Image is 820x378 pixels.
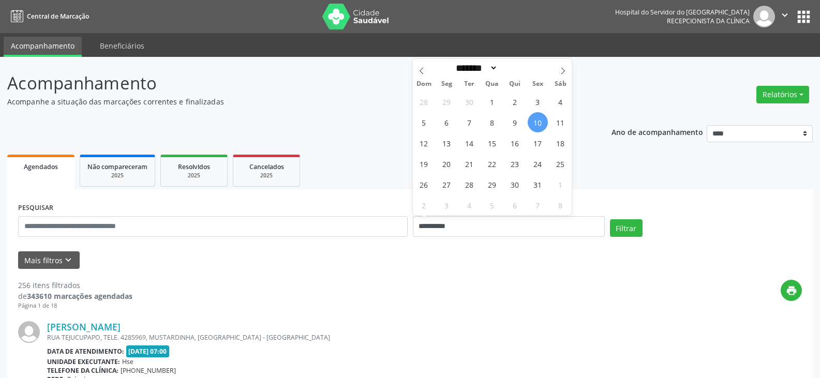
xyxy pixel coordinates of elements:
[435,81,458,87] span: Seg
[121,366,176,375] span: [PHONE_NUMBER]
[549,81,572,87] span: Sáb
[249,162,284,171] span: Cancelados
[18,200,53,216] label: PESQUISAR
[7,96,571,107] p: Acompanhe a situação das marcações correntes e finalizadas
[7,70,571,96] p: Acompanhamento
[482,195,502,215] span: Novembro 5, 2025
[4,37,82,57] a: Acompanhamento
[47,357,120,366] b: Unidade executante:
[786,285,797,296] i: print
[753,6,775,27] img: img
[550,133,571,153] span: Outubro 18, 2025
[87,162,147,171] span: Não compareceram
[781,280,802,301] button: print
[24,162,58,171] span: Agendados
[122,357,133,366] span: Hse
[47,347,124,356] b: Data de atendimento:
[505,174,525,194] span: Outubro 30, 2025
[27,291,132,301] strong: 343610 marcações agendadas
[505,154,525,174] span: Outubro 23, 2025
[459,92,480,112] span: Setembro 30, 2025
[458,81,481,87] span: Ter
[437,112,457,132] span: Outubro 6, 2025
[437,195,457,215] span: Novembro 3, 2025
[505,195,525,215] span: Novembro 6, 2025
[437,154,457,174] span: Outubro 20, 2025
[18,251,80,269] button: Mais filtroskeyboard_arrow_down
[18,301,132,310] div: Página 1 de 18
[505,112,525,132] span: Outubro 9, 2025
[550,154,571,174] span: Outubro 25, 2025
[47,366,118,375] b: Telefone da clínica:
[459,174,480,194] span: Outubro 28, 2025
[414,92,434,112] span: Setembro 28, 2025
[482,174,502,194] span: Outubro 29, 2025
[437,133,457,153] span: Outubro 13, 2025
[550,92,571,112] span: Outubro 4, 2025
[47,333,647,342] div: RUA TEJUCUPAPO, TELE. 4285969, MUSTARDINHA, [GEOGRAPHIC_DATA] - [GEOGRAPHIC_DATA]
[453,63,498,73] select: Month
[437,92,457,112] span: Setembro 29, 2025
[63,254,74,266] i: keyboard_arrow_down
[505,92,525,112] span: Outubro 2, 2025
[775,6,795,27] button: 
[414,133,434,153] span: Outubro 12, 2025
[414,112,434,132] span: Outubro 5, 2025
[482,112,502,132] span: Outubro 8, 2025
[481,81,503,87] span: Qua
[610,219,643,237] button: Filtrar
[795,8,813,26] button: apps
[528,133,548,153] span: Outubro 17, 2025
[414,195,434,215] span: Novembro 2, 2025
[413,81,436,87] span: Dom
[7,8,89,25] a: Central de Marcação
[437,174,457,194] span: Outubro 27, 2025
[550,174,571,194] span: Novembro 1, 2025
[168,172,220,179] div: 2025
[528,92,548,112] span: Outubro 3, 2025
[414,174,434,194] span: Outubro 26, 2025
[47,321,121,332] a: [PERSON_NAME]
[27,12,89,21] span: Central de Marcação
[615,8,750,17] div: Hospital do Servidor do [GEOGRAPHIC_DATA]
[528,154,548,174] span: Outubro 24, 2025
[482,154,502,174] span: Outubro 22, 2025
[756,86,809,103] button: Relatórios
[87,172,147,179] div: 2025
[18,280,132,291] div: 256 itens filtrados
[178,162,210,171] span: Resolvidos
[414,154,434,174] span: Outubro 19, 2025
[18,291,132,301] div: de
[667,17,750,25] span: Recepcionista da clínica
[459,133,480,153] span: Outubro 14, 2025
[528,174,548,194] span: Outubro 31, 2025
[505,133,525,153] span: Outubro 16, 2025
[459,195,480,215] span: Novembro 4, 2025
[459,112,480,132] span: Outubro 7, 2025
[498,63,532,73] input: Year
[18,321,40,343] img: img
[503,81,526,87] span: Qui
[550,112,571,132] span: Outubro 11, 2025
[459,154,480,174] span: Outubro 21, 2025
[482,133,502,153] span: Outubro 15, 2025
[93,37,152,55] a: Beneficiários
[482,92,502,112] span: Outubro 1, 2025
[612,125,703,138] p: Ano de acompanhamento
[779,9,791,21] i: 
[126,345,170,357] span: [DATE] 07:00
[526,81,549,87] span: Sex
[550,195,571,215] span: Novembro 8, 2025
[528,112,548,132] span: Outubro 10, 2025
[528,195,548,215] span: Novembro 7, 2025
[241,172,292,179] div: 2025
